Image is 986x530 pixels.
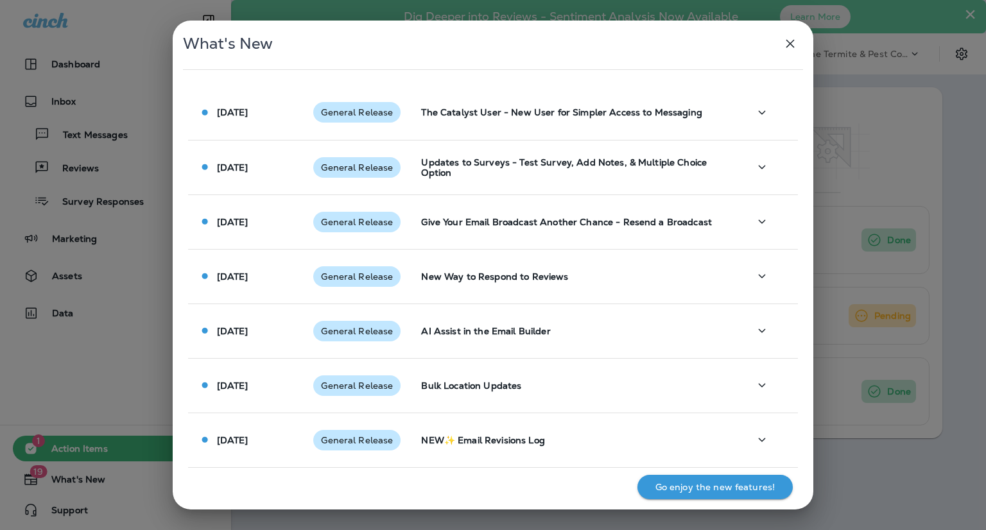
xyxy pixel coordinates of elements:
[217,326,248,336] p: [DATE]
[217,217,248,227] p: [DATE]
[313,162,401,173] span: General Release
[217,380,248,391] p: [DATE]
[313,435,401,445] span: General Release
[421,217,729,227] p: Give Your Email Broadcast Another Chance - Resend a Broadcast
[421,435,729,445] p: NEW✨ Email Revisions Log
[313,217,401,227] span: General Release
[421,157,729,178] p: Updates to Surveys - Test Survey, Add Notes, & Multiple Choice Option
[217,271,248,282] p: [DATE]
[217,162,248,173] p: [DATE]
[313,107,401,117] span: General Release
[313,271,401,282] span: General Release
[217,435,248,445] p: [DATE]
[217,107,248,117] p: [DATE]
[637,475,793,499] button: Go enjoy the new features!
[421,271,729,282] p: New Way to Respond to Reviews
[421,380,729,391] p: Bulk Location Updates
[421,107,729,117] p: The Catalyst User - New User for Simpler Access to Messaging
[183,34,273,53] span: What's New
[313,380,401,391] span: General Release
[655,482,775,492] p: Go enjoy the new features!
[313,326,401,336] span: General Release
[421,326,729,336] p: AI Assist in the Email Builder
